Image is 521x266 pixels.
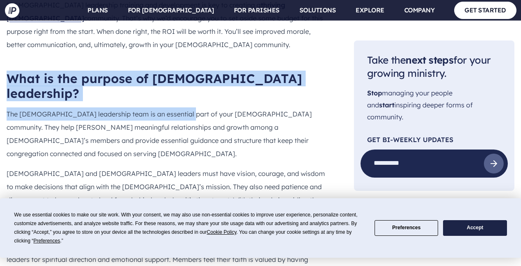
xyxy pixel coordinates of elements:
span: Take the for your growing ministry. [367,54,490,80]
div: We use essential cookies to make our site work. With your consent, we may also use non-essential ... [14,211,365,245]
a: thriving [DEMOGRAPHIC_DATA] [7,1,285,22]
span: Cookie Policy [207,229,236,235]
h2: What is the purpose of [DEMOGRAPHIC_DATA] leadership? [7,71,328,101]
span: Stop [367,89,382,97]
button: Accept [443,220,507,236]
span: next steps [405,54,453,66]
p: managing your people and inspiring deeper forms of community. [367,88,501,123]
span: start [379,101,394,109]
p: The [DEMOGRAPHIC_DATA] leadership team is an essential part of your [DEMOGRAPHIC_DATA] community.... [7,107,328,160]
p: Get Bi-Weekly Updates [367,136,501,143]
button: Preferences [375,220,438,236]
span: Preferences [33,238,60,244]
p: [DEMOGRAPHIC_DATA] and [DEMOGRAPHIC_DATA] leaders must have vision, courage, and wisdom to make d... [7,167,328,233]
a: GET STARTED [454,2,516,19]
